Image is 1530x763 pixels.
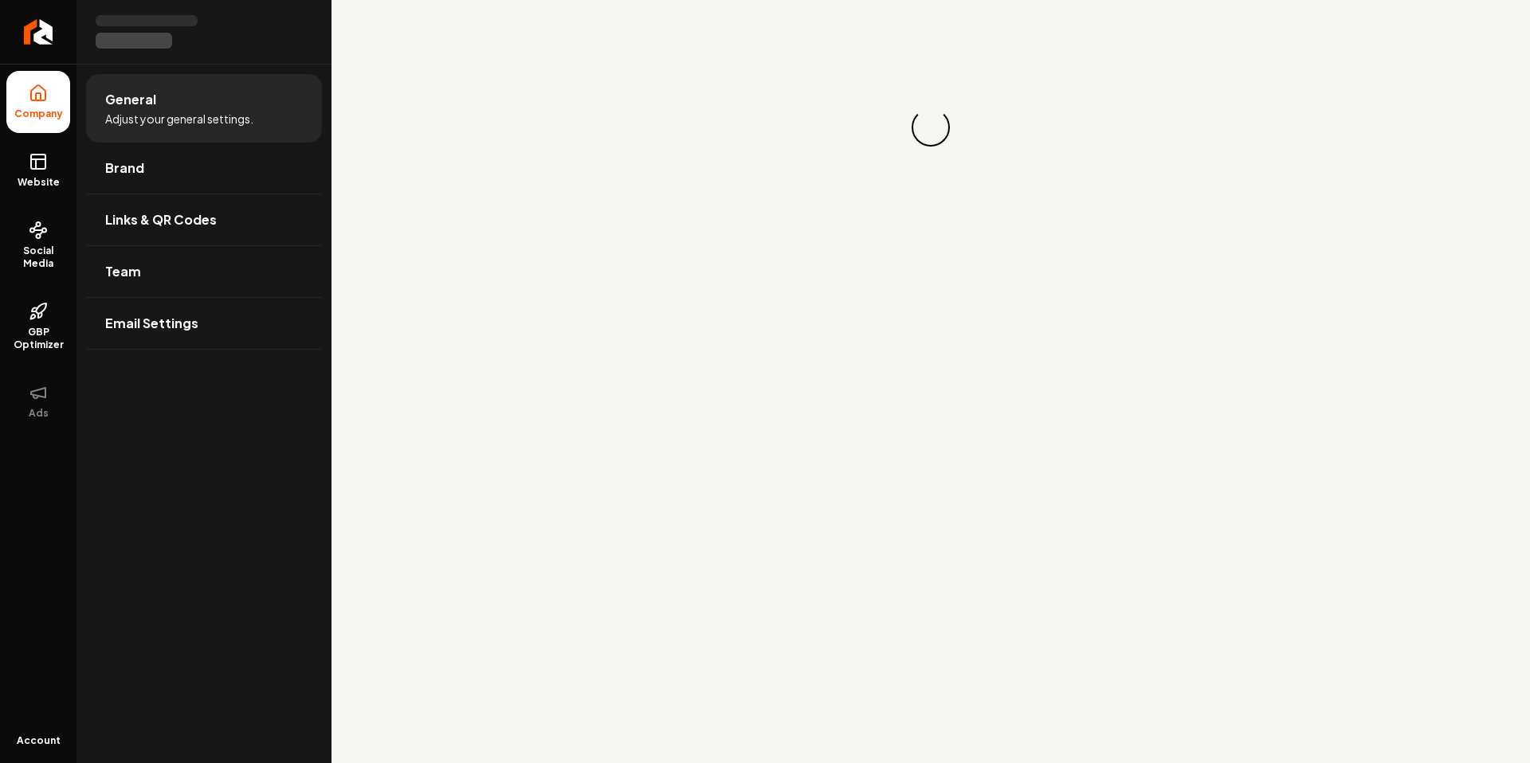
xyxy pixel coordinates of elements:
span: Team [105,262,141,281]
span: Ads [22,407,55,420]
a: Website [6,139,70,202]
a: Email Settings [86,298,322,349]
img: Rebolt Logo [24,19,53,45]
a: Brand [86,143,322,194]
span: Account [17,734,61,747]
span: Adjust your general settings. [105,111,253,127]
span: Brand [105,158,144,178]
span: Social Media [6,245,70,270]
span: Email Settings [105,314,198,333]
div: Loading [907,104,955,151]
span: Links & QR Codes [105,210,217,229]
span: Website [11,176,66,189]
a: Team [86,246,322,297]
span: General [105,90,156,109]
button: Ads [6,370,70,432]
a: Social Media [6,208,70,283]
a: Links & QR Codes [86,194,322,245]
span: GBP Optimizer [6,326,70,351]
span: Company [8,108,69,120]
a: GBP Optimizer [6,289,70,364]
